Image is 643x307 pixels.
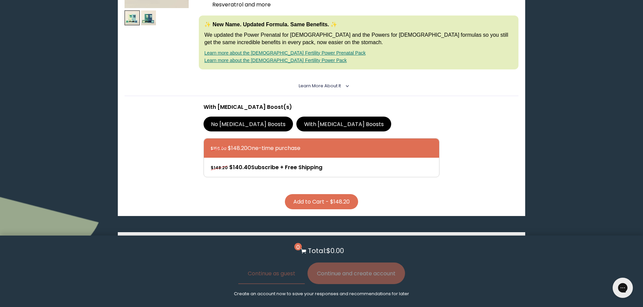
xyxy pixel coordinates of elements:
[204,50,366,56] a: Learn more about the [DEMOGRAPHIC_DATA] Fertility Power Prenatal Pack
[308,246,344,256] p: Total: $0.00
[307,263,405,284] button: Continue and create account
[609,275,636,300] iframe: Gorgias live chat messenger
[204,103,440,111] p: With [MEDICAL_DATA] Boost(s)
[204,117,293,131] label: No [MEDICAL_DATA] Boosts
[204,58,347,63] a: Learn more about the [DEMOGRAPHIC_DATA] Fertility Power Pack
[141,10,156,26] img: thumbnail image
[294,243,302,250] span: 0
[204,22,337,27] strong: ✨ New Name. Updated Formula. Same Benefits. ✨
[238,263,305,284] button: Continue as guest
[285,194,358,209] button: Add to Cart - $148.20
[296,117,391,131] label: With [MEDICAL_DATA] Boosts
[125,10,140,26] img: thumbnail image
[299,83,344,89] summary: Learn More About it <
[204,31,513,47] p: We updated the Power Prenatal for [DEMOGRAPHIC_DATA] and the Powers for [DEMOGRAPHIC_DATA] formul...
[343,84,349,88] i: <
[234,291,409,297] p: Create an account now to save your responses and recommendations for later
[299,83,341,89] span: Learn More About it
